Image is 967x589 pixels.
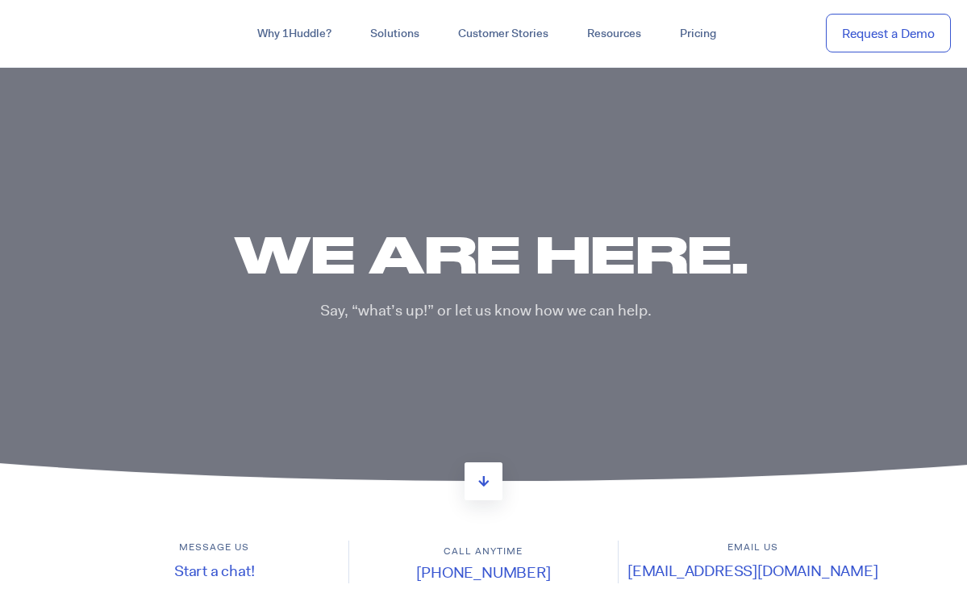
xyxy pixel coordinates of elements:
[627,561,878,581] a: [EMAIL_ADDRESS][DOMAIN_NAME]
[16,18,131,48] img: ...
[349,545,618,558] h6: Call anytime
[81,541,348,554] h6: Message us
[826,14,951,53] a: Request a Demo
[439,19,568,48] a: Customer Stories
[568,19,661,48] a: Resources
[238,19,351,48] a: Why 1Huddle?
[81,300,891,322] p: Say, “what’s up!” or let us know how we can help.
[174,561,255,581] a: Start a chat!
[661,19,736,48] a: Pricing
[351,19,439,48] a: Solutions
[81,219,903,288] h1: We are here.
[619,541,886,554] h6: Email us
[416,562,550,583] a: [PHONE_NUMBER]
